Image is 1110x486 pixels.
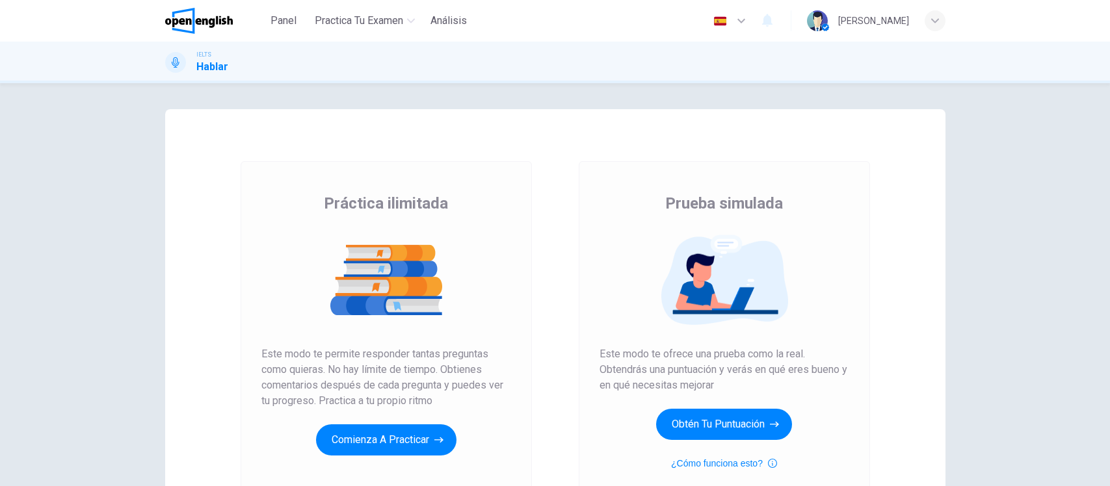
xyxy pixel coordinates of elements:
[671,455,777,471] button: ¿Cómo funciona esto?
[712,16,728,26] img: es
[316,424,456,455] button: Comienza a practicar
[324,193,448,214] span: Práctica ilimitada
[425,9,472,32] button: Análisis
[665,193,783,214] span: Prueba simulada
[315,13,403,29] span: Practica tu examen
[263,9,304,32] button: Panel
[165,8,263,34] a: OpenEnglish logo
[600,346,849,393] span: Este modo te ofrece una prueba como la real. Obtendrás una puntuación y verás en qué eres bueno y...
[261,346,511,409] span: Este modo te permite responder tantas preguntas como quieras. No hay límite de tiempo. Obtienes c...
[430,13,467,29] span: Análisis
[196,50,211,59] span: IELTS
[165,8,233,34] img: OpenEnglish logo
[271,13,297,29] span: Panel
[807,10,828,31] img: Profile picture
[310,9,420,32] button: Practica tu examen
[838,13,909,29] div: [PERSON_NAME]
[196,59,228,75] h1: Hablar
[656,409,792,440] button: Obtén tu puntuación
